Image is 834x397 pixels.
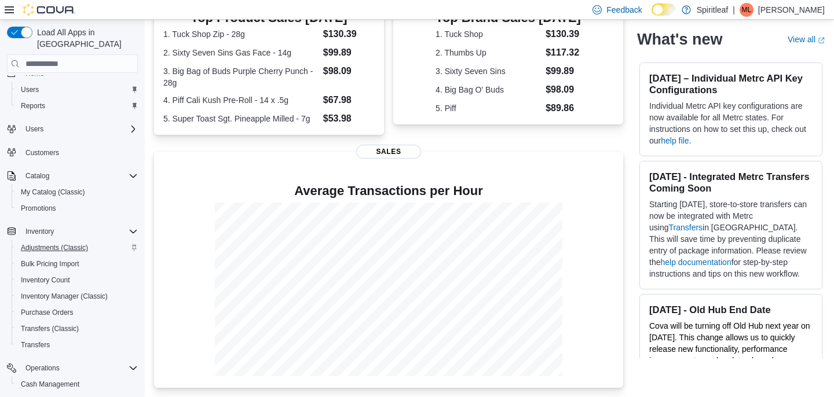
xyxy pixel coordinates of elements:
button: Cash Management [12,376,142,392]
span: Reports [21,101,45,111]
input: Dark Mode [652,3,676,16]
p: Starting [DATE], store-to-store transfers can now be integrated with Metrc using in [GEOGRAPHIC_D... [649,198,813,280]
button: Adjustments (Classic) [12,240,142,256]
svg: External link [818,36,825,43]
button: Bulk Pricing Import [12,256,142,272]
span: Purchase Orders [21,308,74,317]
dt: 1. Tuck Shop [436,28,541,40]
dt: 5. Piff [436,102,541,114]
dd: $117.32 [546,46,581,60]
span: Inventory Manager (Classic) [21,292,108,301]
span: Users [21,122,138,136]
dt: 4. Piff Cali Kush Pre-Roll - 14 x .5g [163,94,319,106]
button: Inventory [21,225,58,238]
div: Malcolm L [740,3,753,17]
a: help documentation [660,258,731,267]
button: Inventory [2,223,142,240]
a: Transfers [16,338,54,352]
h3: [DATE] - Old Hub End Date [649,304,813,315]
h4: Average Transactions per Hour [163,184,614,198]
button: Reports [12,98,142,114]
span: Operations [25,363,60,373]
span: Cash Management [16,377,138,391]
a: Transfers (Classic) [16,322,83,336]
dd: $99.89 [323,46,375,60]
dt: 3. Sixty Seven Sins [436,65,541,77]
span: Adjustments (Classic) [16,241,138,255]
button: Catalog [21,169,54,183]
button: Operations [2,360,142,376]
span: Customers [25,148,59,157]
a: Reports [16,99,50,113]
dd: $99.89 [546,64,581,78]
span: Users [21,85,39,94]
dd: $98.09 [546,83,581,97]
span: Reports [16,99,138,113]
p: Spiritleaf [697,3,728,17]
h2: What's new [637,30,722,49]
a: help file [661,136,689,145]
span: Inventory Count [16,273,138,287]
span: My Catalog (Classic) [16,185,138,199]
span: Adjustments (Classic) [21,243,88,252]
a: Cash Management [16,377,84,391]
span: Inventory [25,227,54,236]
h3: [DATE] – Individual Metrc API Key Configurations [649,72,813,95]
span: Promotions [16,201,138,215]
a: Inventory Manager (Classic) [16,289,112,303]
span: Bulk Pricing Import [16,257,138,271]
span: Promotions [21,204,56,213]
button: Customers [2,144,142,161]
span: Transfers (Classic) [21,324,79,333]
span: Bulk Pricing Import [21,259,79,269]
span: Load All Apps in [GEOGRAPHIC_DATA] [32,27,138,50]
dd: $98.09 [323,64,375,78]
span: ML [742,3,752,17]
p: Individual Metrc API key configurations are now available for all Metrc states. For instructions ... [649,100,813,146]
p: [PERSON_NAME] [758,3,825,17]
span: Users [25,124,43,134]
button: Promotions [12,200,142,216]
span: Transfers [16,338,138,352]
span: Inventory Manager (Classic) [16,289,138,303]
a: Users [16,83,43,97]
span: Cash Management [21,380,79,389]
button: My Catalog (Classic) [12,184,142,200]
span: Catalog [25,171,49,181]
a: Customers [21,146,64,160]
dd: $89.86 [546,101,581,115]
dt: 3. Big Bag of Buds Purple Cherry Punch - 28g [163,65,319,89]
img: Cova [23,4,75,16]
dt: 2. Thumbs Up [436,47,541,58]
dt: 4. Big Bag O' Buds [436,84,541,95]
button: Transfers [12,337,142,353]
a: Promotions [16,201,61,215]
button: Catalog [2,168,142,184]
a: Bulk Pricing Import [16,257,84,271]
span: Transfers (Classic) [16,322,138,336]
span: My Catalog (Classic) [21,188,85,197]
a: My Catalog (Classic) [16,185,90,199]
span: Operations [21,361,138,375]
button: Inventory Manager (Classic) [12,288,142,304]
span: Cova will be turning off Old Hub next year on [DATE]. This change allows us to quickly release ne... [649,321,810,388]
a: Inventory Count [16,273,75,287]
button: Inventory Count [12,272,142,288]
span: Purchase Orders [16,306,138,319]
p: | [733,3,735,17]
span: Customers [21,145,138,160]
span: Inventory Count [21,275,70,285]
span: Catalog [21,169,138,183]
span: Sales [356,145,421,159]
button: Users [21,122,48,136]
button: Transfers (Classic) [12,321,142,337]
dt: 2. Sixty Seven Sins Gas Face - 14g [163,47,319,58]
button: Users [12,82,142,98]
span: Users [16,83,138,97]
dt: 1. Tuck Shop Zip - 28g [163,28,319,40]
a: Purchase Orders [16,306,78,319]
a: Adjustments (Classic) [16,241,93,255]
button: Purchase Orders [12,304,142,321]
dd: $130.39 [323,27,375,41]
